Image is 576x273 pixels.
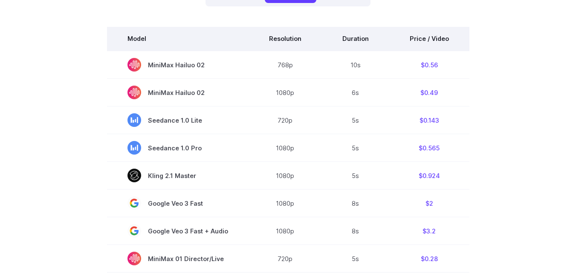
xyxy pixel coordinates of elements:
[389,79,469,106] td: $0.49
[249,217,322,245] td: 1080p
[127,113,228,127] span: Seedance 1.0 Lite
[322,162,389,190] td: 5s
[249,106,322,134] td: 720p
[322,79,389,106] td: 6s
[322,190,389,217] td: 8s
[389,217,469,245] td: $3.2
[389,51,469,79] td: $0.56
[389,27,469,51] th: Price / Video
[389,190,469,217] td: $2
[322,106,389,134] td: 5s
[249,27,322,51] th: Resolution
[389,245,469,273] td: $0.28
[127,196,228,210] span: Google Veo 3 Fast
[249,190,322,217] td: 1080p
[107,27,249,51] th: Model
[389,162,469,190] td: $0.924
[322,217,389,245] td: 8s
[322,134,389,162] td: 5s
[249,134,322,162] td: 1080p
[322,245,389,273] td: 5s
[127,141,228,155] span: Seedance 1.0 Pro
[249,245,322,273] td: 720p
[127,252,228,265] span: MiniMax 01 Director/Live
[249,79,322,106] td: 1080p
[127,224,228,238] span: Google Veo 3 Fast + Audio
[127,86,228,99] span: MiniMax Hailuo 02
[249,162,322,190] td: 1080p
[127,58,228,72] span: MiniMax Hailuo 02
[127,169,228,182] span: Kling 2.1 Master
[389,106,469,134] td: $0.143
[322,51,389,79] td: 10s
[322,27,389,51] th: Duration
[249,51,322,79] td: 768p
[389,134,469,162] td: $0.565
